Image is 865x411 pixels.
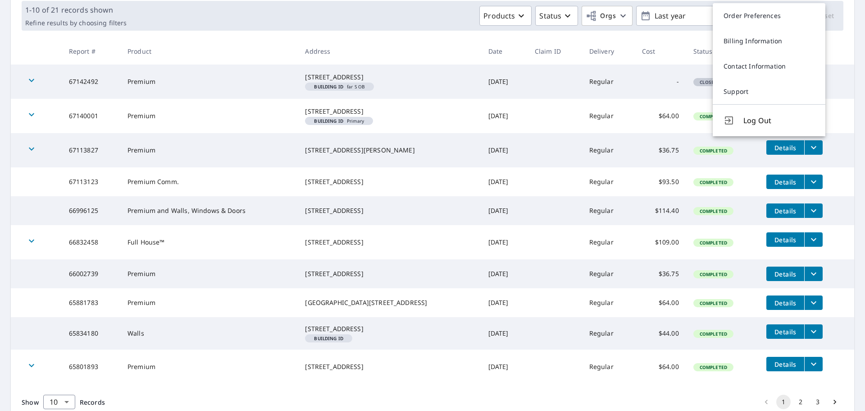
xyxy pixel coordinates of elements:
[305,298,473,307] div: [GEOGRAPHIC_DATA][STREET_ADDRESS]
[582,196,635,225] td: Regular
[305,238,473,247] div: [STREET_ADDRESS]
[62,65,120,99] td: 67142492
[582,133,635,167] td: Regular
[694,364,733,370] span: Completed
[120,133,298,167] td: Premium
[582,38,635,65] th: Delivery
[772,143,799,152] span: Details
[305,362,473,371] div: [STREET_ADDRESS]
[804,267,823,281] button: filesDropdownBtn-66002739
[804,232,823,247] button: filesDropdownBtn-66832458
[62,259,120,288] td: 66002739
[481,38,528,65] th: Date
[305,146,473,155] div: [STREET_ADDRESS][PERSON_NAME]
[635,225,686,259] td: $109.00
[766,324,804,339] button: detailsBtn-65834180
[810,395,825,409] button: Go to page 3
[713,54,825,79] a: Contact Information
[25,5,127,15] p: 1-10 of 21 records shown
[43,395,75,409] div: Show 10 records
[120,288,298,317] td: Premium
[635,65,686,99] td: -
[635,133,686,167] td: $36.75
[120,65,298,99] td: Premium
[528,38,582,65] th: Claim ID
[635,167,686,196] td: $93.50
[686,38,760,65] th: Status
[120,196,298,225] td: Premium and Walls, Windows & Doors
[772,236,799,244] span: Details
[298,38,481,65] th: Address
[766,140,804,155] button: detailsBtn-67113827
[713,79,825,104] a: Support
[120,167,298,196] td: Premium Comm.
[25,19,127,27] p: Refine results by choosing filters
[694,113,733,120] span: Completed
[586,10,616,22] span: Orgs
[481,167,528,196] td: [DATE]
[713,104,825,136] button: Log Out
[481,99,528,133] td: [DATE]
[305,107,473,116] div: [STREET_ADDRESS]
[481,259,528,288] td: [DATE]
[766,357,804,371] button: detailsBtn-65801893
[481,196,528,225] td: [DATE]
[694,271,733,277] span: Completed
[481,65,528,99] td: [DATE]
[635,350,686,384] td: $64.00
[758,395,843,409] nav: pagination navigation
[582,259,635,288] td: Regular
[582,167,635,196] td: Regular
[772,299,799,307] span: Details
[120,259,298,288] td: Premium
[582,65,635,99] td: Regular
[766,296,804,310] button: detailsBtn-65881783
[694,179,733,185] span: Completed
[62,317,120,350] td: 65834180
[828,395,842,409] button: Go to next page
[62,196,120,225] td: 66996125
[62,288,120,317] td: 65881783
[582,6,633,26] button: Orgs
[582,317,635,350] td: Regular
[651,8,756,24] p: Last year
[62,38,120,65] th: Report #
[772,270,799,278] span: Details
[535,6,578,26] button: Status
[481,225,528,259] td: [DATE]
[120,350,298,384] td: Premium
[305,206,473,215] div: [STREET_ADDRESS]
[539,10,561,21] p: Status
[772,178,799,186] span: Details
[772,207,799,215] span: Details
[694,331,733,337] span: Completed
[120,38,298,65] th: Product
[766,232,804,247] button: detailsBtn-66832458
[314,336,343,341] em: Building ID
[309,119,369,123] span: Primary
[694,79,723,85] span: Closed
[743,115,815,126] span: Log Out
[305,73,473,82] div: [STREET_ADDRESS]
[483,10,515,21] p: Products
[804,324,823,339] button: filesDropdownBtn-65834180
[772,328,799,336] span: Details
[635,196,686,225] td: $114.40
[582,350,635,384] td: Regular
[636,6,771,26] button: Last year
[62,167,120,196] td: 67113123
[62,350,120,384] td: 65801893
[694,208,733,214] span: Completed
[309,84,370,89] span: far S OB
[481,317,528,350] td: [DATE]
[305,324,473,333] div: [STREET_ADDRESS]
[776,395,791,409] button: page 1
[481,288,528,317] td: [DATE]
[766,175,804,189] button: detailsBtn-67113123
[635,317,686,350] td: $44.00
[314,84,343,89] em: Building ID
[635,38,686,65] th: Cost
[804,357,823,371] button: filesDropdownBtn-65801893
[62,225,120,259] td: 66832458
[22,398,39,406] span: Show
